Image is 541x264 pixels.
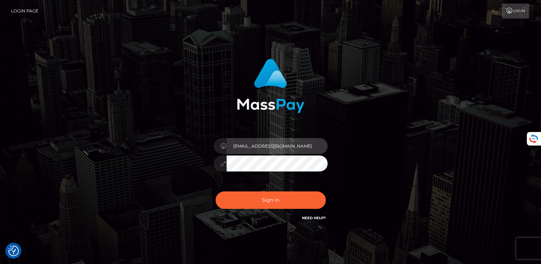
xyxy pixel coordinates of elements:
a: Login [502,4,529,19]
a: Login Page [11,4,38,19]
img: Revisit consent button [8,245,19,256]
button: Consent Preferences [8,245,19,256]
button: Sign in [216,191,326,209]
img: MassPay Login [237,59,304,113]
input: Username... [227,138,328,154]
a: Need Help? [302,216,326,220]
